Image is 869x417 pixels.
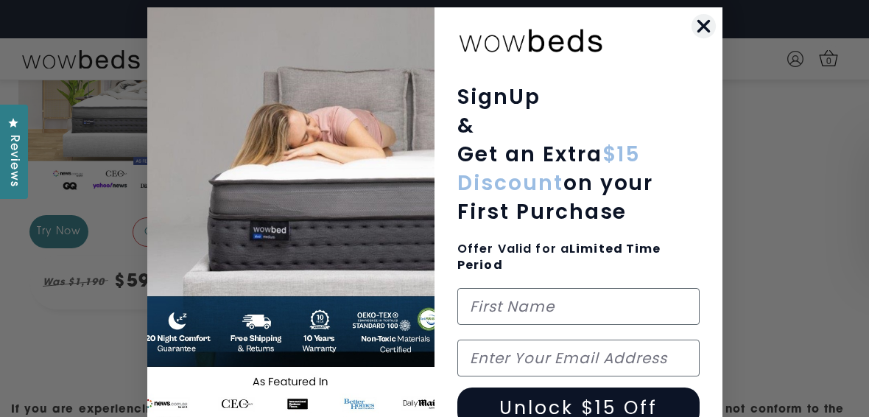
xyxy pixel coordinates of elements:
input: First Name [457,288,700,325]
span: Limited Time Period [457,240,661,273]
span: & [457,111,475,140]
input: Enter Your Email Address [457,340,700,376]
span: $15 Discount [457,140,641,197]
img: wowbeds-logo-2 [457,18,605,60]
span: Get an Extra on your First Purchase [457,140,653,226]
span: Reviews [4,135,23,187]
span: SignUp [457,83,541,111]
span: Offer Valid for a [457,240,661,273]
button: Close dialog [691,13,717,39]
